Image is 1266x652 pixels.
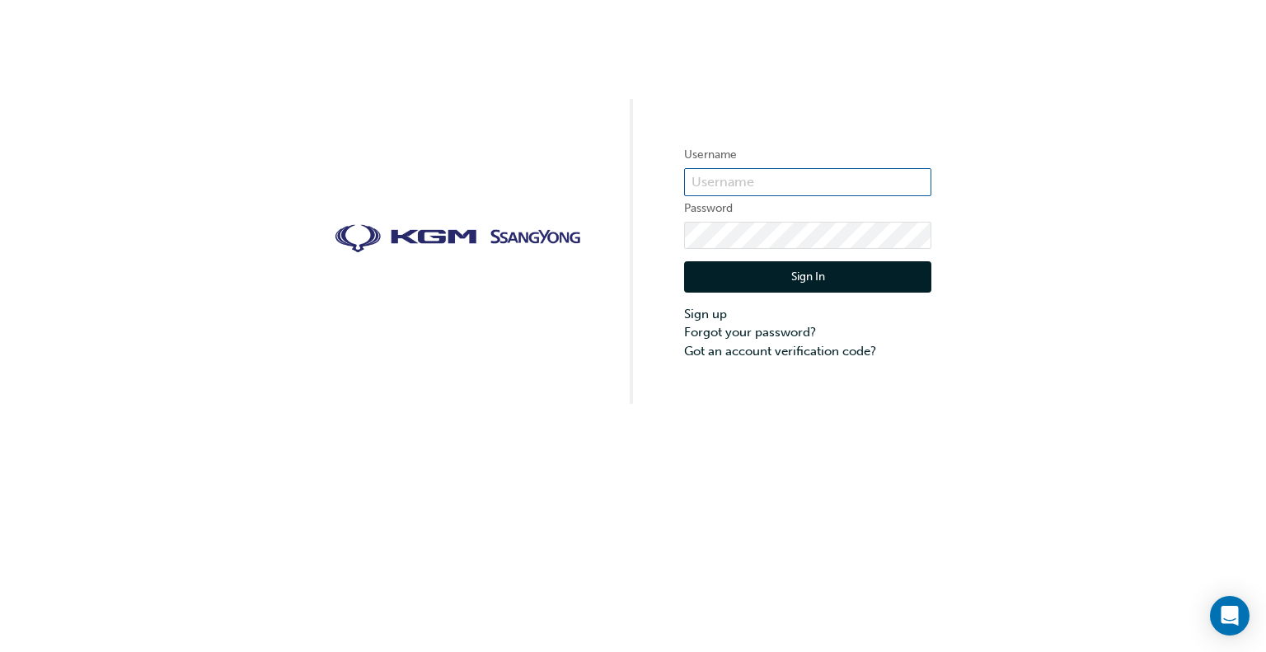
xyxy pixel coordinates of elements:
[684,199,931,218] label: Password
[684,168,931,196] input: Username
[335,224,582,254] img: kgm
[1210,596,1250,636] div: Open Intercom Messenger
[684,323,931,342] a: Forgot your password?
[684,261,931,293] button: Sign In
[684,305,931,324] a: Sign up
[684,342,931,361] a: Got an account verification code?
[684,145,931,165] label: Username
